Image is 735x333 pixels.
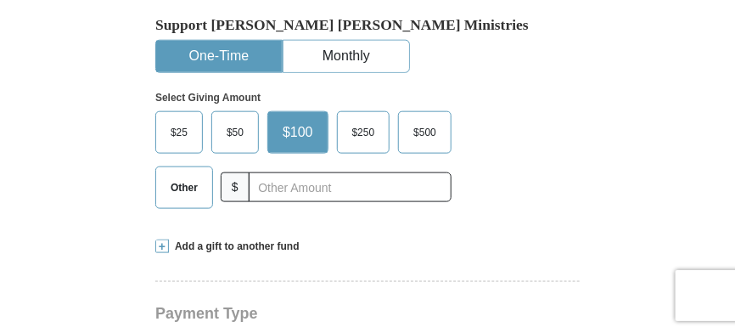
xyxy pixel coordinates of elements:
span: $100 [274,120,322,145]
button: Monthly [283,41,409,72]
input: Other Amount [249,172,452,202]
span: $250 [344,120,384,145]
span: Add a gift to another fund [169,240,300,254]
span: $25 [162,120,196,145]
strong: Select Giving Amount [155,92,261,104]
h5: Support [PERSON_NAME] [PERSON_NAME] Ministries [155,16,580,34]
span: Other [162,175,206,200]
span: $ [221,172,250,202]
h4: Payment Type [155,307,580,320]
span: $500 [405,120,445,145]
span: $50 [218,120,252,145]
button: One-Time [156,41,282,72]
